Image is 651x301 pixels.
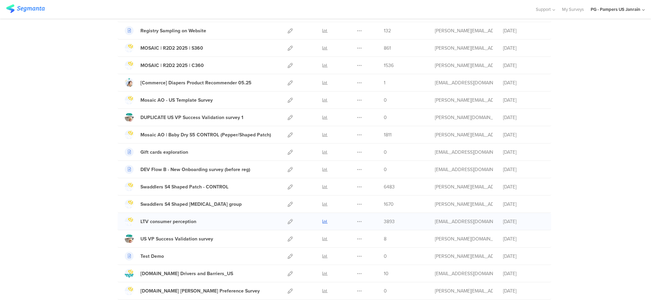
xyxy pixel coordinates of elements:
div: artigas.m@pg.com [435,270,493,277]
div: [DATE] [503,97,544,104]
a: [DOMAIN_NAME] [PERSON_NAME] Preference Survey [125,286,260,295]
a: [Commerce] Diapers Product Recommender 05.25 [125,78,252,87]
div: Pampers.com Reder Preference Survey [140,287,260,295]
span: Support [536,6,551,13]
span: 132 [384,27,391,34]
a: DUPLICATE US VP Success Validation survey 1 [125,113,243,122]
span: 1811 [384,131,392,138]
div: simanski.c@pg.com [435,62,493,69]
div: Gift cards exploration [140,149,188,156]
div: DUPLICATE US VP Success Validation survey 1 [140,114,243,121]
a: Test Demo [125,252,164,261]
div: csordas.lc@pg.com [435,114,493,121]
span: 0 [384,114,387,121]
div: US VP Success Validation survey [140,235,213,243]
div: [Commerce] Diapers Product Recommender 05.25 [140,79,252,86]
span: 0 [384,149,387,156]
div: [DATE] [503,114,544,121]
span: 861 [384,45,391,52]
div: DEV Flow B - New Onboarding survey (before reg) [140,166,250,173]
a: MOSAIC | R2D2 2025 | C360 [125,61,204,70]
div: simanski.c@pg.com [435,201,493,208]
div: simanski.c@pg.com [435,131,493,138]
div: [DATE] [503,253,544,260]
a: Mosaic AO | Baby Dry S5 CONTROL (Pepper/Shaped Patch) [125,130,271,139]
span: 1 [384,79,385,86]
div: [DATE] [503,218,544,225]
a: LTV consumer perception [125,217,196,226]
a: Registry Sampling on Website [125,26,206,35]
div: Swaddlers S4 Shaped Patch - CONTROL [140,183,228,190]
a: Gift cards exploration [125,148,188,156]
div: [DATE] [503,201,544,208]
div: yadav.sy.10@pg.com [435,166,493,173]
div: cardosoteixeiral.c@pg.com [435,149,493,156]
div: Swaddlers S4 Shaped Patch - Test group [140,201,242,208]
div: Pampers.com Drivers and Barriers_US [140,270,233,277]
span: 8 [384,235,387,243]
div: Registry Sampling on Website [140,27,206,34]
div: cardosoteixeiral.c@pg.com [435,218,493,225]
div: simanski.c@pg.com [435,27,493,34]
div: MOSAIC | R2D2 2025 | S360 [140,45,203,52]
div: [DATE] [503,79,544,86]
a: DEV Flow B - New Onboarding survey (before reg) [125,165,250,174]
div: [DATE] [503,270,544,277]
a: Swaddlers S4 Shaped Patch - CONTROL [125,182,228,191]
div: LTV consumer perception [140,218,196,225]
div: [DATE] [503,183,544,190]
span: 6483 [384,183,395,190]
span: 0 [384,166,387,173]
div: Test Demo [140,253,164,260]
div: [DATE] [503,27,544,34]
div: PG - Pampers US Janrain [591,6,640,13]
span: 1536 [384,62,394,69]
div: simanski.c@pg.com [435,97,493,104]
div: dova.c@pg.com [435,79,493,86]
div: Mosaic AO | Baby Dry S5 CONTROL (Pepper/Shaped Patch) [140,131,271,138]
span: 0 [384,253,387,260]
a: [DOMAIN_NAME] Drivers and Barriers_US [125,269,233,278]
div: [DATE] [503,45,544,52]
div: [DATE] [503,166,544,173]
div: [DATE] [503,149,544,156]
div: [DATE] [503,235,544,243]
span: 3893 [384,218,395,225]
a: MOSAIC | R2D2 2025 | S360 [125,44,203,52]
img: segmanta logo [6,4,45,13]
div: simanski.c@pg.com [435,45,493,52]
div: [DATE] [503,131,544,138]
div: riel@segmanta.com [435,253,493,260]
a: Mosaic AO - US Template Survey [125,96,213,104]
div: [DATE] [503,62,544,69]
div: simanski.c@pg.com [435,183,493,190]
a: Swaddlers S4 Shaped [MEDICAL_DATA] group [125,200,242,208]
a: US VP Success Validation survey [125,234,213,243]
div: bognar.fb@pg.com [435,287,493,295]
span: 1670 [384,201,394,208]
div: [DATE] [503,287,544,295]
div: MOSAIC | R2D2 2025 | C360 [140,62,204,69]
span: 10 [384,270,389,277]
span: 0 [384,97,387,104]
span: 0 [384,287,387,295]
div: Mosaic AO - US Template Survey [140,97,213,104]
div: csordas.lc@pg.com [435,235,493,243]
